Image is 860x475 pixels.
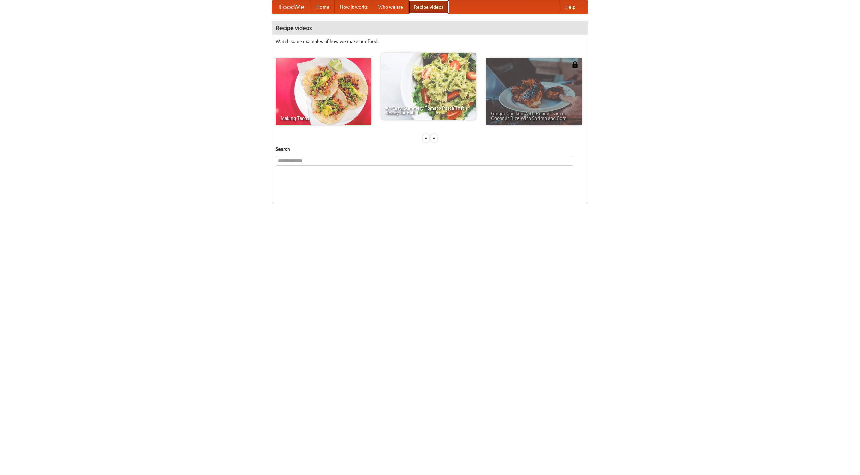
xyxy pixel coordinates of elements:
p: Watch some examples of how we make our food! [276,38,584,45]
div: » [431,134,437,142]
a: Home [311,0,335,14]
a: Who we are [373,0,408,14]
a: An Easy, Summery Tomato Pasta That's Ready for Fall [381,53,476,120]
span: Making Tacos [281,116,367,121]
div: « [423,134,429,142]
a: FoodMe [272,0,311,14]
a: Making Tacos [276,58,371,125]
a: How it works [335,0,373,14]
h5: Search [276,146,584,152]
a: Recipe videos [408,0,449,14]
img: 483408.png [572,61,578,68]
a: Help [560,0,581,14]
span: An Easy, Summery Tomato Pasta That's Ready for Fall [386,106,472,115]
h4: Recipe videos [272,21,588,35]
